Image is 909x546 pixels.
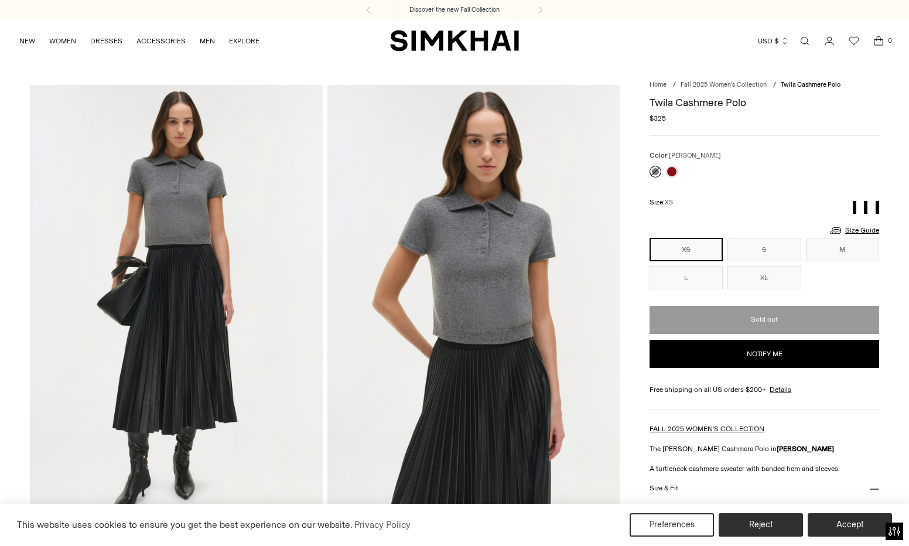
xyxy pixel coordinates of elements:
[650,81,667,88] a: Home
[806,238,879,261] button: M
[681,81,767,88] a: Fall 2025 Women's Collection
[650,113,666,124] span: $325
[727,266,801,289] button: XL
[777,445,834,453] strong: [PERSON_NAME]
[19,28,35,54] a: NEW
[327,85,620,524] img: Twila Cashmere Polo
[719,513,803,537] button: Reject
[842,29,866,53] a: Wishlist
[30,85,322,524] img: Twila Cashmere Polo
[650,80,879,90] nav: breadcrumbs
[650,484,678,492] h3: Size & Fit
[829,223,879,238] a: Size Guide
[818,29,841,53] a: Go to the account page
[867,29,890,53] a: Open cart modal
[49,28,76,54] a: WOMEN
[758,28,789,54] button: USD $
[727,238,801,261] button: S
[650,474,879,504] button: Size & Fit
[650,443,879,454] p: The [PERSON_NAME] Cashmere Polo in
[17,519,353,530] span: This website uses cookies to ensure you get the best experience on our website.
[650,266,723,289] button: L
[773,80,776,90] div: /
[650,97,879,108] h1: Twila Cashmere Polo
[793,29,816,53] a: Open search modal
[90,28,122,54] a: DRESSES
[673,80,676,90] div: /
[884,35,895,46] span: 0
[409,5,500,15] a: Discover the new Fall Collection
[390,29,519,52] a: SIMKHAI
[650,340,879,368] button: Notify me
[650,197,673,208] label: Size:
[650,150,721,161] label: Color:
[808,513,892,537] button: Accept
[669,152,721,159] span: [PERSON_NAME]
[136,28,186,54] a: ACCESSORIES
[650,384,879,395] div: Free shipping on all US orders $200+
[650,238,723,261] button: XS
[770,384,791,395] a: Details
[650,463,879,474] p: A turtleneck cashmere sweater with banded hem and sleeves.
[630,513,714,537] button: Preferences
[353,516,412,534] a: Privacy Policy (opens in a new tab)
[665,199,673,206] span: XS
[229,28,259,54] a: EXPLORE
[650,425,764,433] a: FALL 2025 WOMEN'S COLLECTION
[781,81,840,88] span: Twila Cashmere Polo
[200,28,215,54] a: MEN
